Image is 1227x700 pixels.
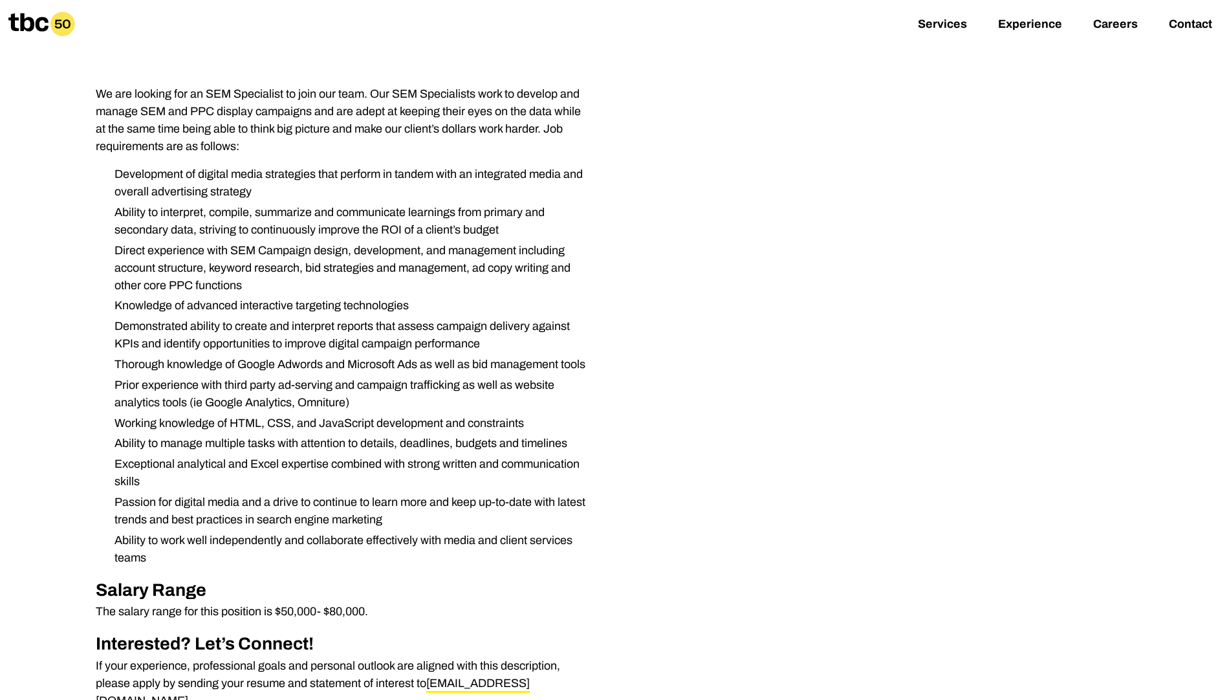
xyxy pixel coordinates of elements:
li: Demonstrated ability to create and interpret reports that assess campaign delivery against KPIs a... [104,318,592,353]
li: Knowledge of advanced interactive targeting technologies [104,297,592,314]
p: The salary range for this position is $50,000- $80,000. [96,603,592,620]
li: Ability to interpret, compile, summarize and communicate learnings from primary and secondary dat... [104,204,592,239]
li: Ability to work well independently and collaborate effectively with media and client services teams [104,532,592,567]
li: Working knowledge of HTML, CSS, and JavaScript development and constraints [104,415,592,432]
a: Careers [1093,17,1138,33]
h2: Interested? Let’s Connect! [96,631,592,657]
h2: Salary Range [96,577,592,604]
a: Services [918,17,967,33]
li: Ability to manage multiple tasks with attention to details, deadlines, budgets and timelines [104,435,592,452]
a: Experience [998,17,1062,33]
li: Direct experience with SEM Campaign design, development, and management including account structu... [104,242,592,294]
li: Prior experience with third party ad-serving and campaign trafficking as well as website analytic... [104,377,592,411]
li: Exceptional analytical and Excel expertise combined with strong written and communication skills [104,455,592,490]
li: Thorough knowledge of Google Adwords and Microsoft Ads as well as bid management tools [104,356,592,373]
a: Contact [1169,17,1212,33]
li: Development of digital media strategies that perform in tandem with an integrated media and overa... [104,166,592,201]
p: We are looking for an SEM Specialist to join our team. Our SEM Specialists work to develop and ma... [96,85,592,155]
li: Passion for digital media and a drive to continue to learn more and keep up-to-date with latest t... [104,494,592,529]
